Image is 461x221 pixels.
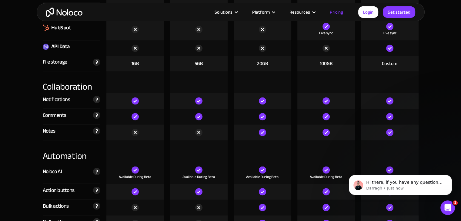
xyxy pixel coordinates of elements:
div: Available During Beta [246,173,279,180]
div: Resources [289,8,310,16]
div: Solutions [215,8,232,16]
div: 5GB [195,60,203,67]
div: Comments [43,110,66,120]
div: File storage [43,58,67,67]
div: Custom [382,60,397,67]
div: 100GB [320,60,332,67]
div: 20GB [257,60,268,67]
a: Get started [383,6,415,18]
div: Platform [252,8,270,16]
a: Login [358,6,378,18]
a: Pricing [322,8,351,16]
span: 1 [453,200,458,205]
a: home [46,8,82,17]
div: Notifications [43,95,70,104]
div: Live sync [383,30,396,36]
div: Solutions [207,8,245,16]
div: API Data [51,42,70,51]
div: Noloco AI [43,167,62,176]
iframe: Intercom live chat [440,200,455,215]
div: Platform [245,8,282,16]
div: Bulk actions [43,201,69,210]
iframe: Intercom notifications message [340,162,461,205]
div: HubSpot [51,23,71,32]
div: Collaboration [43,71,100,93]
div: Resources [282,8,322,16]
div: Live sync [319,30,333,36]
div: Action buttons [43,186,75,195]
div: Available During Beta [119,173,151,180]
div: Automation [43,140,100,162]
div: Notes [43,126,55,135]
div: 1GB [132,60,139,67]
div: Available During Beta [182,173,215,180]
div: Available During Beta [310,173,342,180]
